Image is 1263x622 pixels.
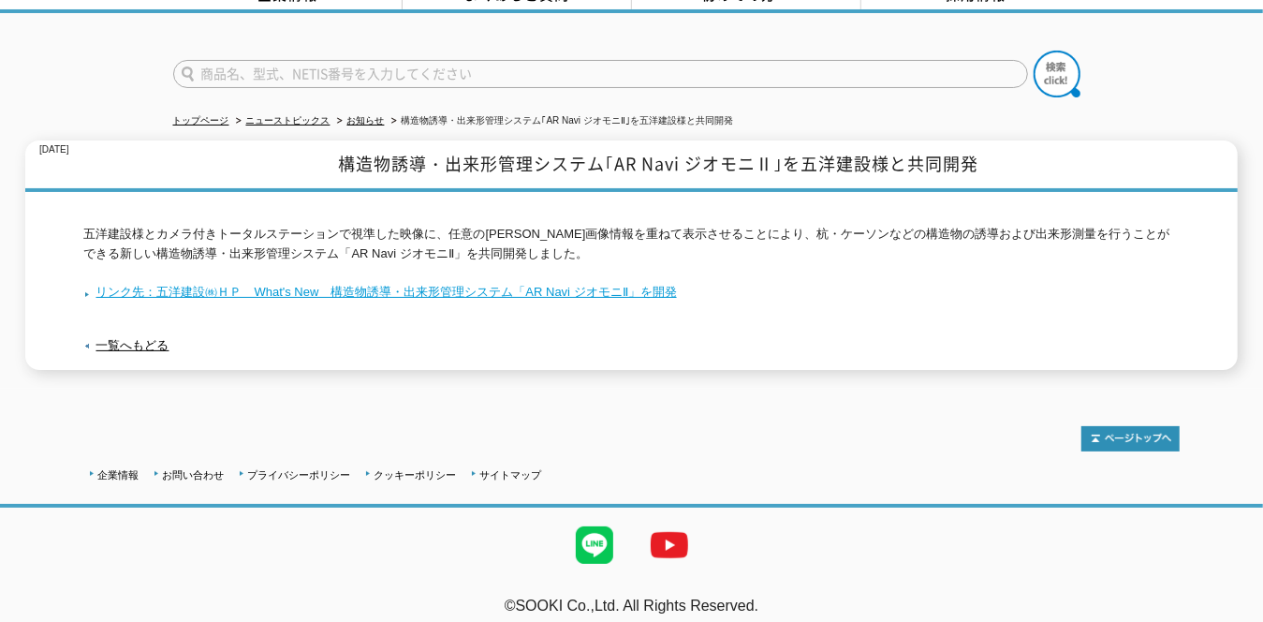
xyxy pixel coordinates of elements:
p: 五洋建設様とカメラ付きトータルステーションで視準した映像に、任意の[PERSON_NAME]画像情報を重ねて表示させることにより、杭・ケーソンなどの構造物の誘導および出来形測量を行うことができる... [84,225,1180,264]
a: 一覧へもどる [96,338,169,352]
li: 構造物誘導・出来形管理システム｢AR Navi ジオモニⅡ｣を五洋建設様と共同開発 [388,111,733,131]
a: トップページ [173,115,229,126]
h1: 構造物誘導・出来形管理システム｢AR Navi ジオモニⅡ｣を五洋建設様と共同開発 [25,141,1238,192]
a: クッキーポリシー [374,469,457,481]
a: 企業情報 [98,469,140,481]
img: btn_search.png [1034,51,1080,97]
a: お知らせ [347,115,385,126]
a: お問い合わせ [163,469,225,481]
p: [DATE] [39,141,68,160]
input: 商品名、型式、NETIS番号を入力してください [173,60,1028,88]
a: リンク先：五洋建設㈱ＨＰ What's New 構造物誘導・出来形管理システム「AR Navi ジオモニⅡ」を開発 [84,285,677,299]
img: トップページへ [1081,426,1180,452]
a: プライバシーポリシー [248,469,351,481]
img: LINE [557,508,632,583]
a: サイトマップ [480,469,542,481]
a: ニューストピックス [246,115,330,126]
img: YouTube [632,508,707,583]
